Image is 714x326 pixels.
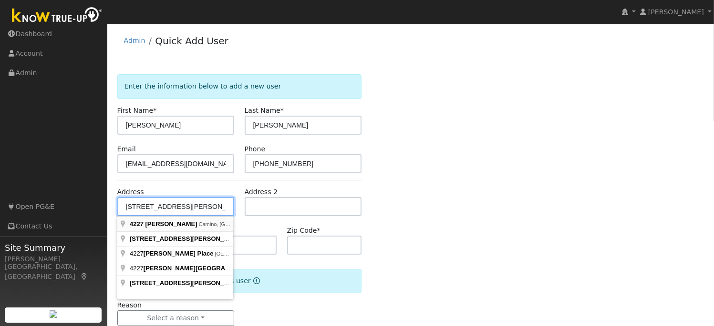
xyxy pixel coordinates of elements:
[117,269,362,293] div: Select the reason for adding this user
[130,279,244,286] span: [STREET_ADDRESS][PERSON_NAME]
[245,187,278,197] label: Address 2
[130,265,263,272] span: 4227
[117,187,144,197] label: Address
[117,106,157,116] label: First Name
[215,251,385,257] span: [GEOGRAPHIC_DATA], [GEOGRAPHIC_DATA], [GEOGRAPHIC_DATA]
[287,226,321,236] label: Zip Code
[7,5,107,27] img: Know True-Up
[155,35,228,47] a: Quick Add User
[50,310,57,318] img: retrieve
[80,273,89,280] a: Map
[144,265,262,272] span: [PERSON_NAME][GEOGRAPHIC_DATA]
[245,144,266,154] label: Phone
[280,107,284,114] span: Required
[124,37,145,44] a: Admin
[199,221,332,227] span: Camino, [GEOGRAPHIC_DATA], [GEOGRAPHIC_DATA]
[144,250,214,257] span: [PERSON_NAME] Place
[5,254,102,264] div: [PERSON_NAME]
[130,220,144,227] span: 4227
[117,144,136,154] label: Email
[648,8,704,16] span: [PERSON_NAME]
[251,277,260,285] a: Reason for new user
[5,241,102,254] span: Site Summary
[117,74,362,99] div: Enter the information below to add a new user
[145,220,197,227] span: [PERSON_NAME]
[153,107,156,114] span: Required
[130,235,244,242] span: [STREET_ADDRESS][PERSON_NAME]
[5,262,102,282] div: [GEOGRAPHIC_DATA], [GEOGRAPHIC_DATA]
[245,106,284,116] label: Last Name
[117,300,142,310] label: Reason
[317,227,321,234] span: Required
[130,250,215,257] span: 4227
